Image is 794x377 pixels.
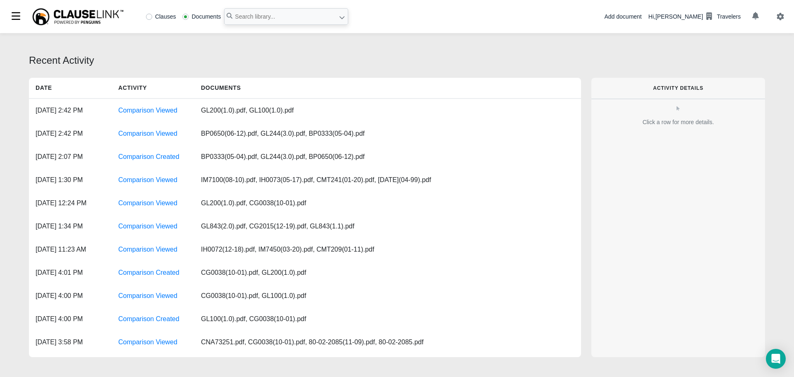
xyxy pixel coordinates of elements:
a: Comparison Viewed [118,176,177,183]
div: Recent Activity [29,53,765,68]
div: [DATE] 2:42 PM [29,99,112,122]
div: [DATE] 3:57 PM [29,354,112,377]
div: CNA73251.pdf, CG0038(10-01).pdf, 80-02-2085(11-09).pdf, 80-02-2085.pdf [194,331,430,354]
div: GL100(1.0).pdf, CG0038(10-01).pdf [194,307,360,331]
div: Open Intercom Messenger [766,349,786,369]
div: [DATE] 4:00 PM [29,307,112,331]
div: Click a row for more details. [598,118,758,127]
div: [DATE] 4:01 PM [29,261,112,284]
div: [DATE] 2:42 PM [29,122,112,145]
h5: Date [29,78,112,98]
div: GL200(1.0).pdf, GL100(1.0).pdf [194,99,360,122]
div: Hi, [PERSON_NAME] [648,10,741,24]
div: [DATE] 12:24 PM [29,192,112,215]
a: Comparison Viewed [118,246,177,253]
a: Comparison Created [118,315,179,322]
div: [DATE] 11:23 AM [29,238,112,261]
div: CG0038(10-01).pdf, GL200(1.0).pdf [194,261,360,284]
div: IM7100(08-10).pdf, IH0073(05-17).pdf, CMT241(01-20).pdf, [DATE](04-99).pdf [194,168,438,192]
div: [DATE] 2:07 PM [29,145,112,168]
div: GL200(1.0).pdf, CG0038(10-01).pdf [194,192,360,215]
a: Comparison Viewed [118,107,177,114]
div: [DATE] 1:34 PM [29,215,112,238]
label: Clauses [146,14,176,19]
img: ClauseLink [31,7,124,26]
div: [DATE] 4:00 PM [29,284,112,307]
div: BP0333(05-04).pdf, GL244(3.0).pdf, BP0650(06-12).pdf [194,145,371,168]
div: CNA73251.pdf, CG0038(10-01).pdf, 80-02-2085.pdf, 80-02-2085(11-09).pdf [194,354,430,377]
a: Comparison Viewed [118,199,177,207]
h5: Documents [194,78,360,98]
a: Comparison Viewed [118,130,177,137]
div: IH0072(12-18).pdf, IM7450(03-20).pdf, CMT209(01-11).pdf [194,238,381,261]
h6: Activity Details [605,85,752,91]
a: Comparison Created [118,153,179,160]
div: BP0650(06-12).pdf, GL244(3.0).pdf, BP0333(05-04).pdf [194,122,371,145]
input: Search library... [224,8,348,25]
h5: Activity [112,78,194,98]
a: Comparison Viewed [118,223,177,230]
a: Comparison Viewed [118,292,177,299]
div: Travelers [717,12,741,21]
div: Add document [604,12,641,21]
div: [DATE] 3:58 PM [29,331,112,354]
a: Comparison Created [118,269,179,276]
div: CG0038(10-01).pdf, GL100(1.0).pdf [194,284,360,307]
label: Documents [182,14,221,19]
div: GL843(2.0).pdf, CG2015(12-19).pdf, GL843(1.1).pdf [194,215,361,238]
div: [DATE] 1:30 PM [29,168,112,192]
a: Comparison Viewed [118,339,177,346]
